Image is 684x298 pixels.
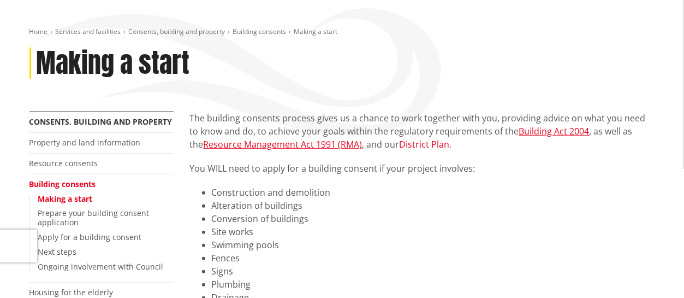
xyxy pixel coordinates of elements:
a: Consents, building and property [29,116,173,127]
a: Next steps [38,247,77,257]
a: Housing for the elderly [29,287,114,297]
a: Apply for a building consent [38,232,142,242]
a: Building consents [29,179,96,189]
nav: breadcrumb [29,27,655,37]
a: Building Act 2004 [519,125,590,137]
iframe: Messenger Launcher [634,252,673,291]
span: Making a start [294,27,338,36]
a: Building consents [233,27,287,36]
li: Alteration of buildings [212,199,655,212]
li: Swimming pools [212,238,655,252]
h1: Making a start [37,48,190,79]
a: Prepare your building consent application [38,208,150,227]
li: Site works [212,225,655,238]
a: Consents, building and property [129,27,225,36]
li: Fences [212,252,655,265]
li: Construction and demolition [212,186,655,199]
p: You WILL need to apply for a building consent if your project involves: [190,162,655,175]
a: Resource consents [29,158,98,168]
li: Signs [212,265,655,278]
a: Property and land information [29,137,141,148]
p: The building consents process gives us a chance to work together with you, providing advice on wh... [190,112,655,151]
li: Conversion of buildings [212,212,655,225]
a: District Plan [400,138,450,150]
a: Services and facilities [56,27,121,36]
a: Ongoing involvement with Council [38,261,164,272]
a: Making a start [38,194,93,204]
a: Home [29,27,48,36]
a: Resource Management Act 1991 (RMA) [204,138,362,150]
li: Plumbing [212,278,655,291]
